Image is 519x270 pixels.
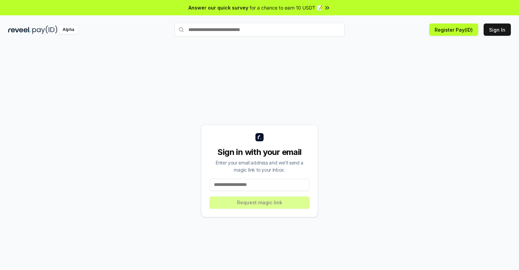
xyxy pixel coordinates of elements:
div: Alpha [59,26,78,34]
img: reveel_dark [8,26,31,34]
button: Register Pay(ID) [429,23,478,36]
button: Sign In [484,23,511,36]
div: Sign in with your email [210,147,309,158]
div: Enter your email address and we’ll send a magic link to your inbox. [210,159,309,173]
span: for a chance to earn 10 USDT 📝 [250,4,322,11]
span: Answer our quick survey [188,4,248,11]
img: pay_id [32,26,57,34]
img: logo_small [255,133,264,141]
